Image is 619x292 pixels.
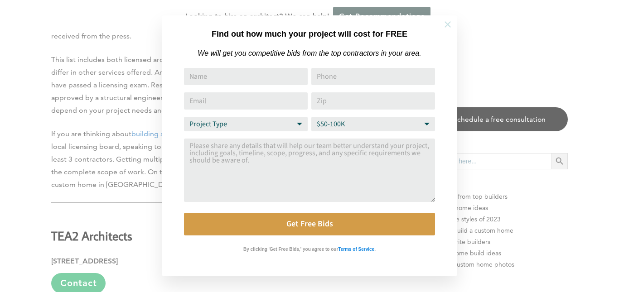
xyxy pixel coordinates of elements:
strong: . [374,247,376,252]
input: Phone [311,68,435,85]
input: Email Address [184,92,308,110]
select: Project Type [184,117,308,131]
select: Budget Range [311,117,435,131]
strong: Terms of Service [338,247,374,252]
button: Close [432,9,464,40]
em: We will get you competitive bids from the top contractors in your area. [198,49,421,57]
a: Terms of Service [338,244,374,252]
strong: Find out how much your project will cost for FREE [212,29,407,38]
strong: By clicking 'Get Free Bids,' you agree to our [243,247,338,252]
input: Name [184,68,308,85]
textarea: Comment or Message [184,139,435,202]
button: Get Free Bids [184,213,435,235]
input: Zip [311,92,435,110]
